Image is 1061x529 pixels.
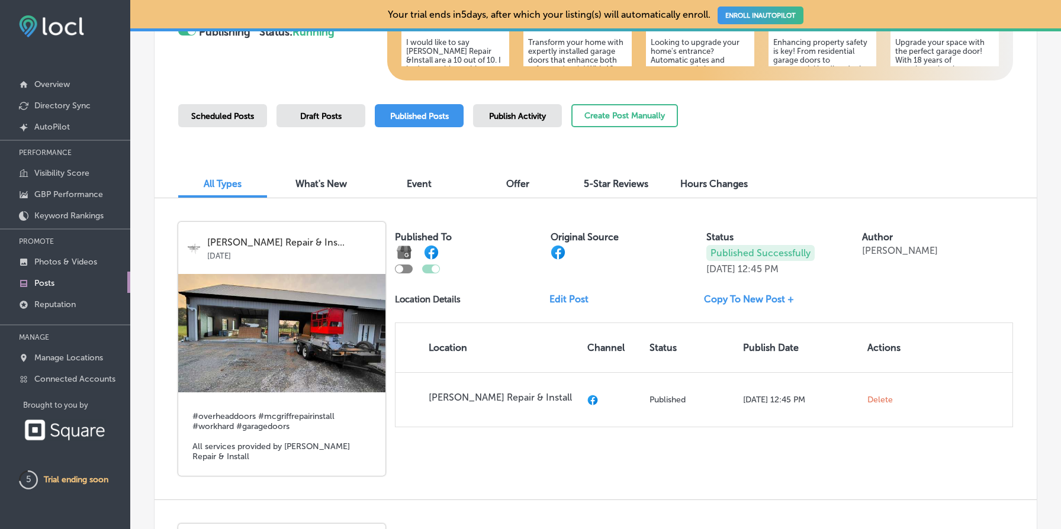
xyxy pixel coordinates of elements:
[390,111,449,121] span: Published Posts
[406,38,505,171] h5: I would like to say [PERSON_NAME] Repair &Install are a 10 out of 10. I hade a problem with my ga...
[506,178,529,189] span: Offer
[19,15,84,37] img: fda3e92497d09a02dc62c9cd864e3231.png
[178,274,385,392] img: 1757317511517345273_684072847968098_4122309845668168985_n.jpg
[706,245,815,261] p: Published Successfully
[395,231,452,243] label: Published To
[528,38,627,171] h5: Transform your home with expertly installed garage doors that enhance both safety and style! With...
[584,178,648,189] span: 5-Star Reviews
[651,38,750,171] h5: Looking to upgrade your home's entrance? Automatic gates and openers can bring convenience and se...
[571,104,678,127] button: Create Post Manually
[388,9,803,20] p: Your trial ends in 5 days, after which your listing(s) will automatically enroll.
[395,294,461,305] p: Location Details
[44,475,108,485] p: Trial ending soon
[583,323,645,372] th: Channel
[34,299,76,309] p: Reputation
[704,293,803,305] a: Copy To New Post +
[34,374,115,384] p: Connected Accounts
[895,38,994,171] h5: Upgrade your space with the perfect garage door! With 18 years of experience, local experts offer...
[738,323,863,372] th: Publish Date
[34,79,70,89] p: Overview
[706,231,734,243] label: Status
[862,231,893,243] label: Author
[34,122,70,132] p: AutoPilot
[489,111,546,121] span: Publish Activity
[407,178,432,189] span: Event
[706,263,735,275] p: [DATE]
[738,263,779,275] p: 12:45 PM
[199,25,250,38] strong: Publishing
[300,111,342,121] span: Draft Posts
[34,257,97,267] p: Photos & Videos
[645,323,738,372] th: Status
[549,293,598,305] a: Edit Post
[192,411,371,462] h5: #overheaddoors #mcgriffrepairinstall #workhard #garagedoors All services provided by [PERSON_NAME...
[259,25,335,38] strong: Status:
[551,231,619,243] label: Original Source
[34,168,89,178] p: Visibility Score
[292,25,335,38] span: Running
[429,392,578,403] p: [PERSON_NAME] Repair & Install
[718,7,803,24] a: ENROLL INAUTOPILOT
[191,111,254,121] span: Scheduled Posts
[295,178,347,189] span: What's New
[187,241,201,256] img: logo
[34,278,54,288] p: Posts
[34,101,91,111] p: Directory Sync
[862,245,938,256] p: [PERSON_NAME]
[867,395,893,405] span: Delete
[743,395,859,405] p: [DATE] 12:45 PM
[23,419,106,441] img: Square
[34,353,103,363] p: Manage Locations
[34,211,104,221] p: Keyword Rankings
[863,323,912,372] th: Actions
[773,38,872,171] h5: Enhancing property safety is key! From residential garage doors to commercial loading dock levele...
[207,237,377,248] p: [PERSON_NAME] Repair & Ins...
[680,178,748,189] span: Hours Changes
[23,401,130,409] p: Brought to you by
[207,248,377,260] p: [DATE]
[34,189,103,199] p: GBP Performance
[396,323,583,372] th: Location
[204,178,242,189] span: All Types
[650,395,734,405] p: Published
